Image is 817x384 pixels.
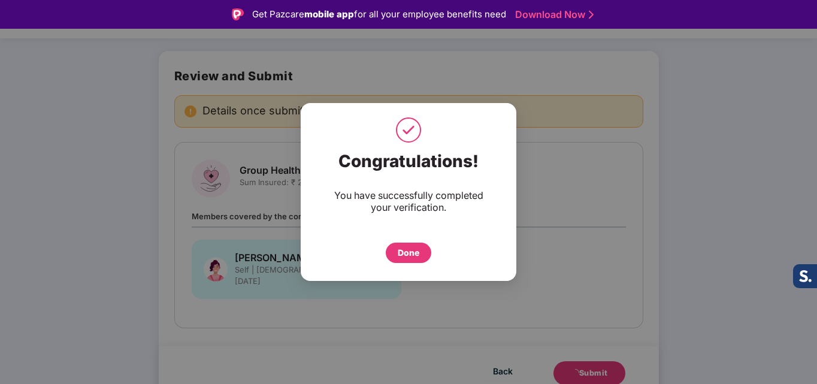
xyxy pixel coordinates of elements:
[589,8,594,21] img: Stroke
[252,7,506,22] div: Get Pazcare for all your employee benefits need
[232,8,244,20] img: Logo
[515,8,590,21] a: Download Now
[304,8,354,20] strong: mobile app
[394,115,423,145] img: svg+xml;base64,PHN2ZyB4bWxucz0iaHR0cDovL3d3dy53My5vcmcvMjAwMC9zdmciIHdpZHRoPSI1MCIgaGVpZ2h0PSI1MC...
[325,189,492,213] div: You have successfully completed your verification.
[325,151,492,171] div: Congratulations!
[398,246,419,259] div: Done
